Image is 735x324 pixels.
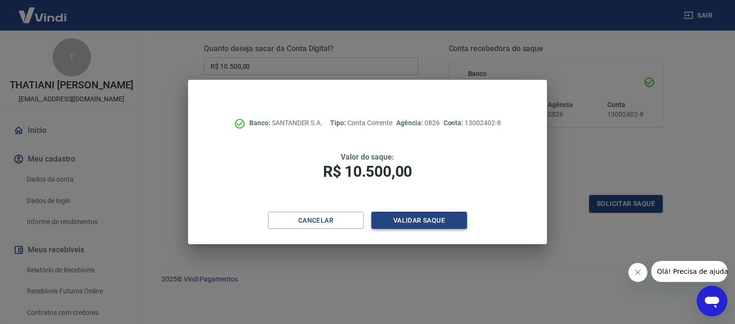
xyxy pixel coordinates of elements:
p: SANTANDER S.A. [249,118,323,128]
span: Agência: [396,119,424,127]
p: 13002402-8 [444,118,501,128]
iframe: Botão para abrir a janela de mensagens [697,286,727,316]
iframe: Mensagem da empresa [651,261,727,282]
iframe: Fechar mensagem [628,263,647,282]
p: 0826 [396,118,439,128]
span: Tipo: [330,119,347,127]
p: Conta Corrente [330,118,392,128]
button: Validar saque [371,212,467,229]
span: Valor do saque: [341,152,394,162]
span: Banco: [249,119,272,127]
span: Olá! Precisa de ajuda? [6,7,80,14]
span: Conta: [444,119,465,127]
span: R$ 10.500,00 [323,162,412,181]
button: Cancelar [268,212,364,229]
